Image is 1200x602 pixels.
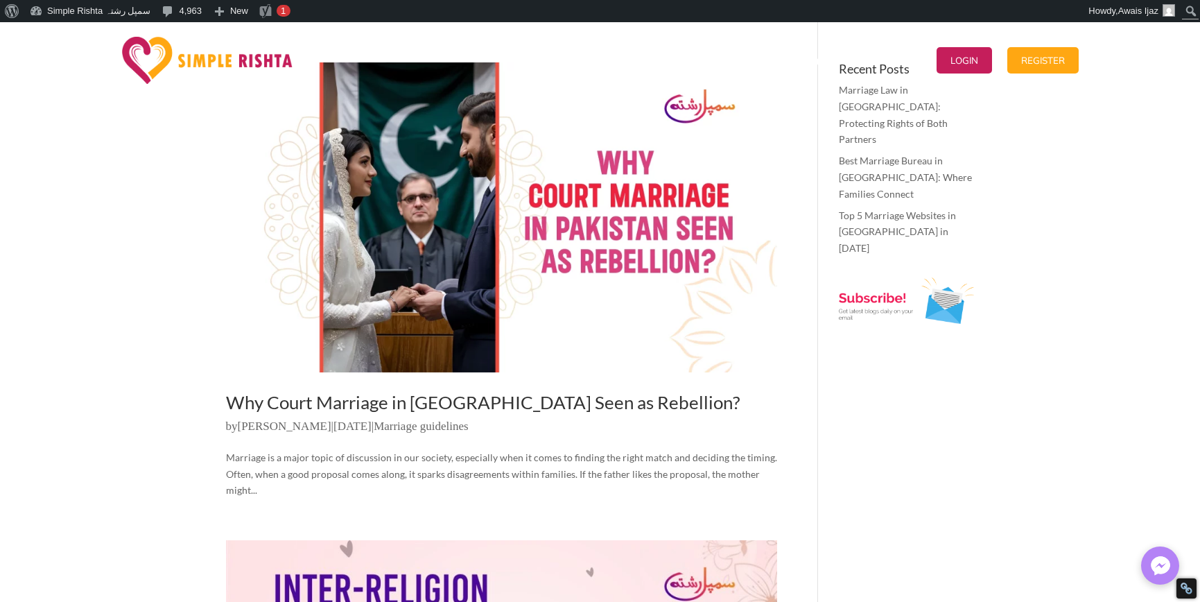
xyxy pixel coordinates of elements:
span: 1 [281,6,286,16]
a: [PERSON_NAME] [238,420,331,433]
a: Login [937,26,992,95]
a: Blogs [876,26,921,95]
img: Why Court Marriage in Pakistan Seen as Rebellion? [226,62,777,372]
p: by | | [226,418,777,445]
a: Pricing [742,26,782,95]
a: Contact Us [797,26,860,95]
article: Marriage is a major topic of discussion in our society, especially when it comes to finding the r... [226,62,777,499]
a: Marriage guidelines [374,420,468,433]
button: Register [1007,47,1079,74]
span: [DATE] [333,420,372,433]
button: Login [937,47,992,74]
a: Best Marriage Bureau in [GEOGRAPHIC_DATA]: Where Families Connect [839,155,972,200]
img: Messenger [1147,552,1174,580]
a: Register [1007,26,1079,95]
span: Awais Ijaz [1118,6,1158,16]
div: Restore Info Box &#10;&#10;NoFollow Info:&#10; META-Robots NoFollow: &#09;false&#10; META-Robots ... [1180,582,1193,595]
a: Home [692,26,727,95]
a: Top 5 Marriage Websites in [GEOGRAPHIC_DATA] in [DATE] [839,209,956,255]
a: Why Court Marriage in [GEOGRAPHIC_DATA] Seen as Rebellion? [226,391,740,413]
